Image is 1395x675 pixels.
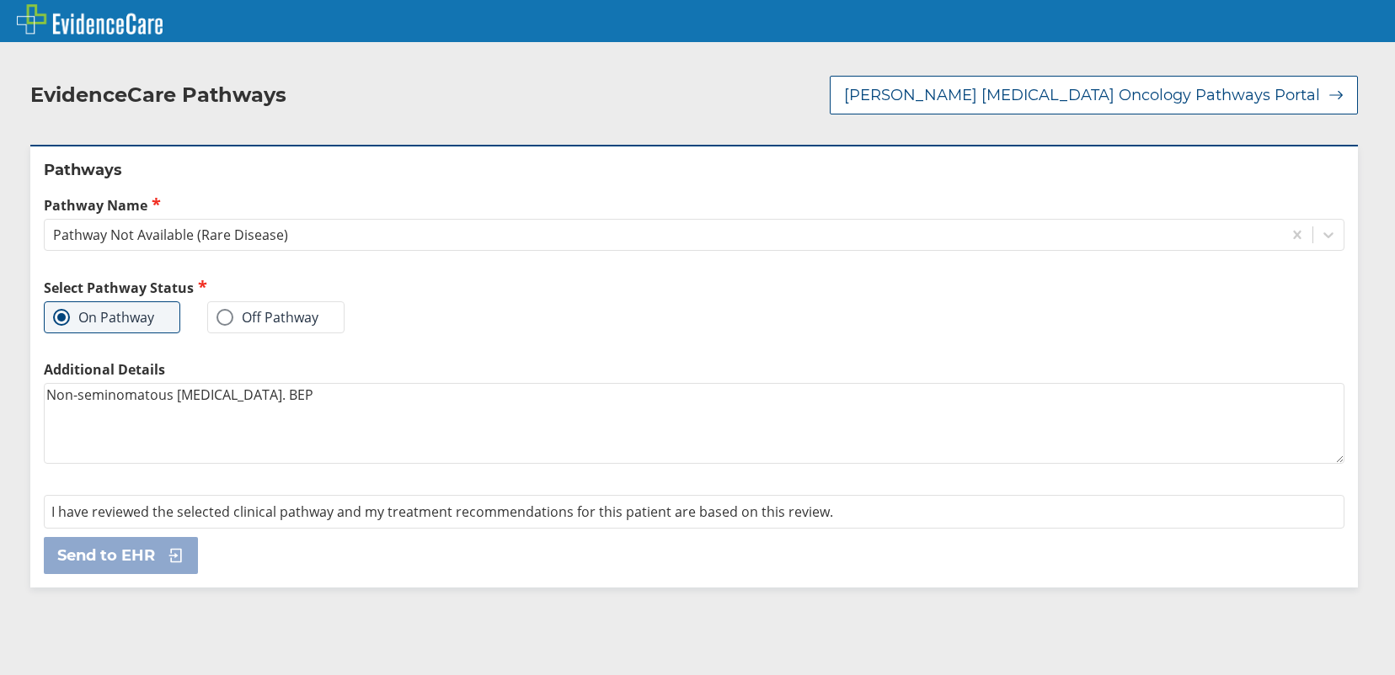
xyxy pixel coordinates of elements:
label: Off Pathway [216,309,318,326]
h2: EvidenceCare Pathways [30,82,286,108]
h2: Select Pathway Status [44,278,687,297]
h2: Pathways [44,160,1344,180]
span: I have reviewed the selected clinical pathway and my treatment recommendations for this patient a... [51,502,833,521]
div: Pathway Not Available (Rare Disease) [53,226,288,244]
button: Send to EHR [44,537,198,574]
label: On Pathway [53,309,154,326]
span: Send to EHR [57,545,155,566]
button: [PERSON_NAME] [MEDICAL_DATA] Oncology Pathways Portal [830,76,1358,114]
span: [PERSON_NAME] [MEDICAL_DATA] Oncology Pathways Portal [844,85,1320,105]
textarea: Non-seminomatous [MEDICAL_DATA]. BEP [44,383,1344,464]
label: Additional Details [44,360,1344,379]
img: EvidenceCare [17,4,163,35]
label: Pathway Name [44,195,1344,215]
